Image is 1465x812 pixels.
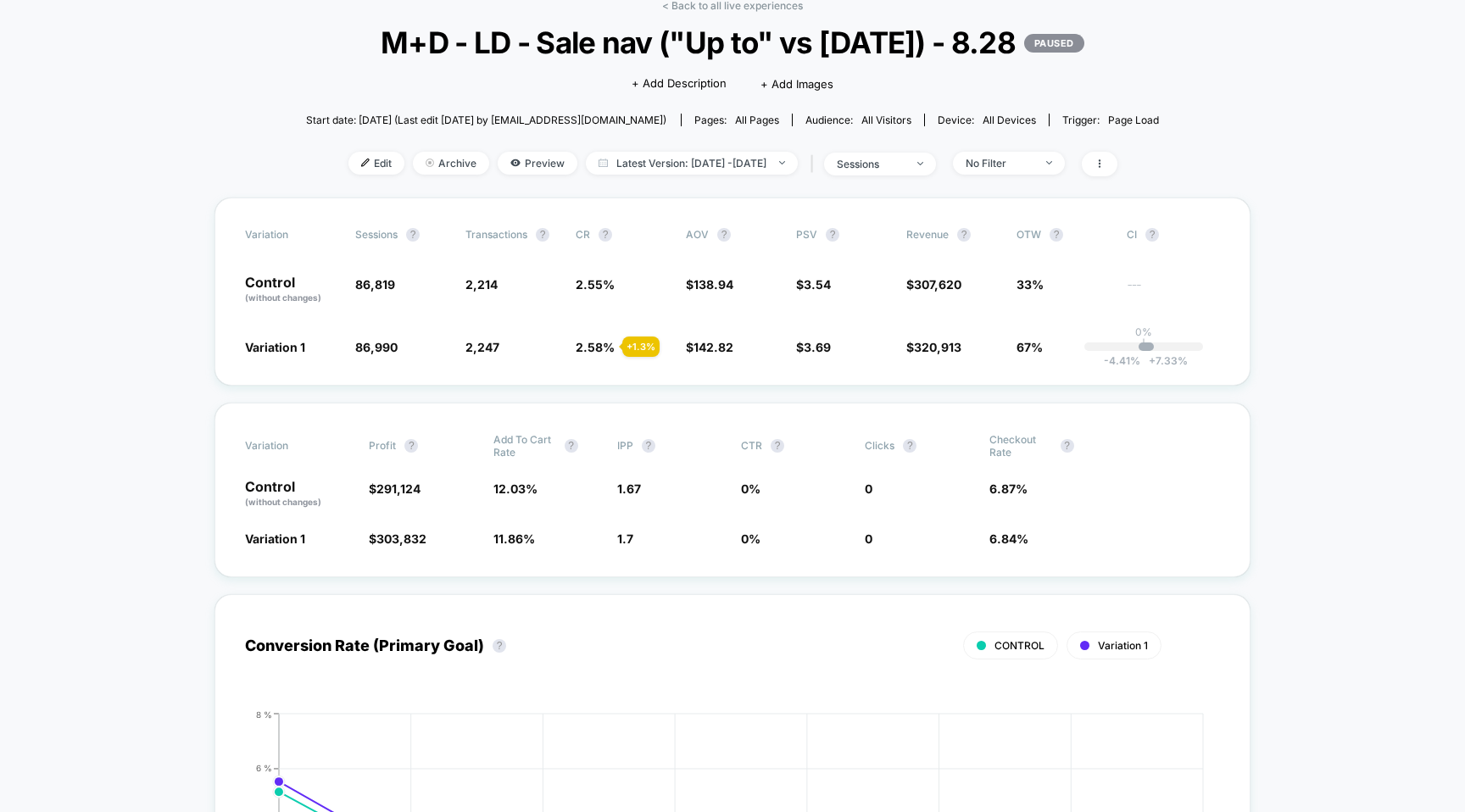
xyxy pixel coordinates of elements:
[245,531,305,546] span: Variation 1
[376,481,421,496] span: 291,124
[906,340,961,354] span: $
[493,433,556,459] span: Add To Cart Rate
[369,481,421,496] span: $
[1140,354,1188,367] span: 7.33 %
[741,531,760,546] span: 0 %
[804,340,831,354] span: 3.69
[617,481,641,496] span: 1.67
[361,159,370,167] img: edit
[355,340,398,354] span: 86,990
[245,497,321,507] span: (without changes)
[1135,325,1152,338] p: 0%
[686,228,709,241] span: AOV
[426,159,434,167] img: end
[369,531,426,546] span: $
[355,228,398,241] span: Sessions
[804,277,831,292] span: 3.54
[826,228,839,242] button: ?
[1062,114,1159,126] div: Trigger:
[622,336,660,357] div: + 1.3 %
[914,340,961,354] span: 320,913
[256,709,272,719] tspan: 8 %
[348,152,404,175] span: Edit
[376,531,426,546] span: 303,832
[906,228,949,241] span: Revenue
[465,277,498,292] span: 2,214
[796,228,817,241] span: PSV
[1149,354,1156,367] span: +
[694,114,779,126] div: Pages:
[586,152,798,175] span: Latest Version: [DATE] - [DATE]
[1050,228,1063,242] button: ?
[642,439,655,453] button: ?
[576,277,615,292] span: 2.55 %
[694,340,733,354] span: 142.82
[599,159,608,167] img: calendar
[686,340,733,354] span: $
[632,75,727,92] span: + Add Description
[565,439,578,453] button: ?
[914,277,961,292] span: 307,620
[796,277,831,292] span: $
[924,114,1049,126] span: Device:
[576,340,615,354] span: 2.58 %
[741,439,762,452] span: CTR
[735,114,779,126] span: all pages
[1017,340,1043,354] span: 67%
[806,152,824,176] span: |
[917,162,923,165] img: end
[796,340,831,354] span: $
[245,292,321,303] span: (without changes)
[989,433,1052,459] span: Checkout Rate
[865,531,872,546] span: 0
[994,639,1044,652] span: CONTROL
[906,277,961,292] span: $
[989,481,1028,496] span: 6.87 %
[760,77,833,91] span: + Add Images
[1142,338,1145,351] p: |
[617,531,633,546] span: 1.7
[1104,354,1140,367] span: -4.41 %
[404,439,418,453] button: ?
[686,277,733,292] span: $
[576,228,590,241] span: CR
[903,439,916,453] button: ?
[493,531,535,546] span: 11.86 %
[983,114,1036,126] span: all devices
[369,439,396,452] span: Profit
[1017,228,1110,242] span: OTW
[245,340,305,354] span: Variation 1
[865,481,872,496] span: 0
[245,228,338,242] span: Variation
[348,25,1117,60] span: M+D - LD - Sale nav ("Up to" vs [DATE]) - 8.28
[861,114,911,126] span: All Visitors
[989,531,1028,546] span: 6.84 %
[493,481,538,496] span: 12.03 %
[413,152,489,175] span: Archive
[1145,228,1159,242] button: ?
[865,439,894,452] span: Clicks
[805,114,911,126] div: Audience:
[779,161,785,164] img: end
[1024,34,1084,53] p: PAUSED
[465,228,527,241] span: Transactions
[1127,228,1220,242] span: CI
[617,439,633,452] span: IPP
[771,439,784,453] button: ?
[1046,161,1052,164] img: end
[498,152,577,175] span: Preview
[1127,280,1220,304] span: ---
[536,228,549,242] button: ?
[245,275,338,304] p: Control
[245,433,338,459] span: Variation
[465,340,499,354] span: 2,247
[966,157,1033,170] div: No Filter
[1017,277,1044,292] span: 33%
[406,228,420,242] button: ?
[717,228,731,242] button: ?
[957,228,971,242] button: ?
[694,277,733,292] span: 138.94
[493,639,506,653] button: ?
[599,228,612,242] button: ?
[256,763,272,773] tspan: 6 %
